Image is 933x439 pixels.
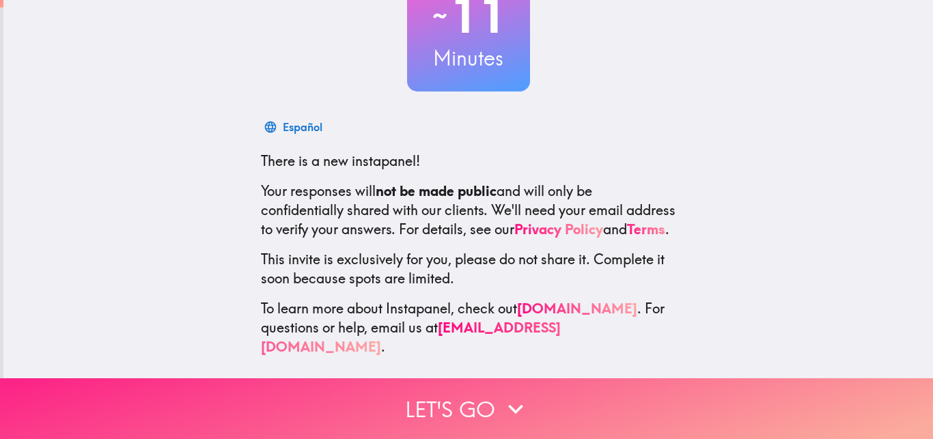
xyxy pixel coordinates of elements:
[261,299,676,356] p: To learn more about Instapanel, check out . For questions or help, email us at .
[627,221,665,238] a: Terms
[261,319,561,355] a: [EMAIL_ADDRESS][DOMAIN_NAME]
[261,182,676,239] p: Your responses will and will only be confidentially shared with our clients. We'll need your emai...
[407,44,530,72] h3: Minutes
[261,152,420,169] span: There is a new instapanel!
[261,113,328,141] button: Español
[517,300,637,317] a: [DOMAIN_NAME]
[376,182,497,199] b: not be made public
[514,221,603,238] a: Privacy Policy
[283,117,322,137] div: Español
[261,250,676,288] p: This invite is exclusively for you, please do not share it. Complete it soon because spots are li...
